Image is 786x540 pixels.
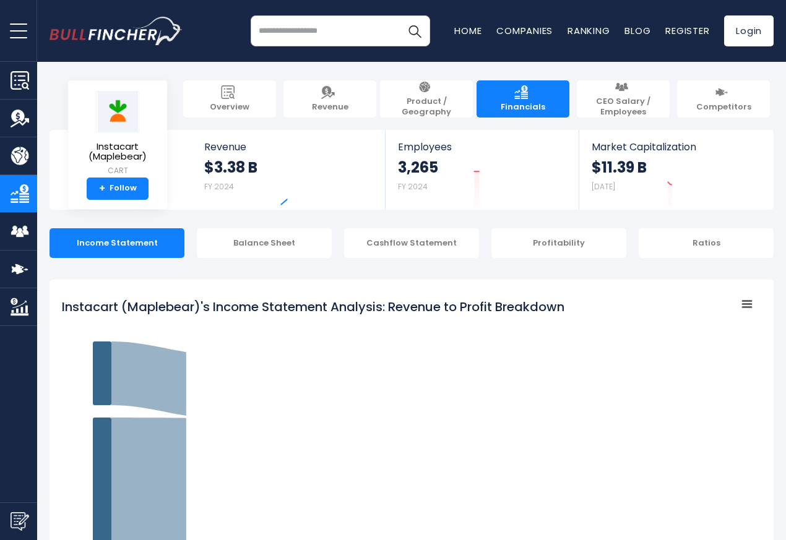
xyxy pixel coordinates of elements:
[386,96,467,118] span: Product / Geography
[99,183,105,194] strong: +
[398,181,428,192] small: FY 2024
[78,142,157,162] span: Instacart (Maplebear)
[696,102,751,113] span: Competitors
[87,178,149,200] a: +Follow
[50,17,183,45] img: bullfincher logo
[624,24,650,37] a: Blog
[183,80,276,118] a: Overview
[583,96,663,118] span: CEO Salary / Employees
[312,102,348,113] span: Revenue
[577,80,670,118] a: CEO Salary / Employees
[386,130,578,210] a: Employees 3,265 FY 2024
[724,15,774,46] a: Login
[192,130,386,210] a: Revenue $3.38 B FY 2024
[639,228,774,258] div: Ratios
[592,181,615,192] small: [DATE]
[491,228,626,258] div: Profitability
[579,130,772,210] a: Market Capitalization $11.39 B [DATE]
[592,158,647,177] strong: $11.39 B
[78,165,157,176] small: CART
[210,102,249,113] span: Overview
[62,298,564,315] tspan: Instacart (Maplebear)'s Income Statement Analysis: Revenue to Profit Breakdown
[50,228,184,258] div: Income Statement
[204,181,234,192] small: FY 2024
[344,228,479,258] div: Cashflow Statement
[283,80,376,118] a: Revenue
[204,158,257,177] strong: $3.38 B
[50,17,183,45] a: Go to homepage
[665,24,709,37] a: Register
[398,141,566,153] span: Employees
[592,141,760,153] span: Market Capitalization
[568,24,610,37] a: Ranking
[399,15,430,46] button: Search
[197,228,332,258] div: Balance Sheet
[380,80,473,118] a: Product / Geography
[496,24,553,37] a: Companies
[454,24,482,37] a: Home
[204,141,373,153] span: Revenue
[398,158,438,177] strong: 3,265
[501,102,545,113] span: Financials
[477,80,569,118] a: Financials
[77,90,158,178] a: Instacart (Maplebear) CART
[677,80,770,118] a: Competitors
